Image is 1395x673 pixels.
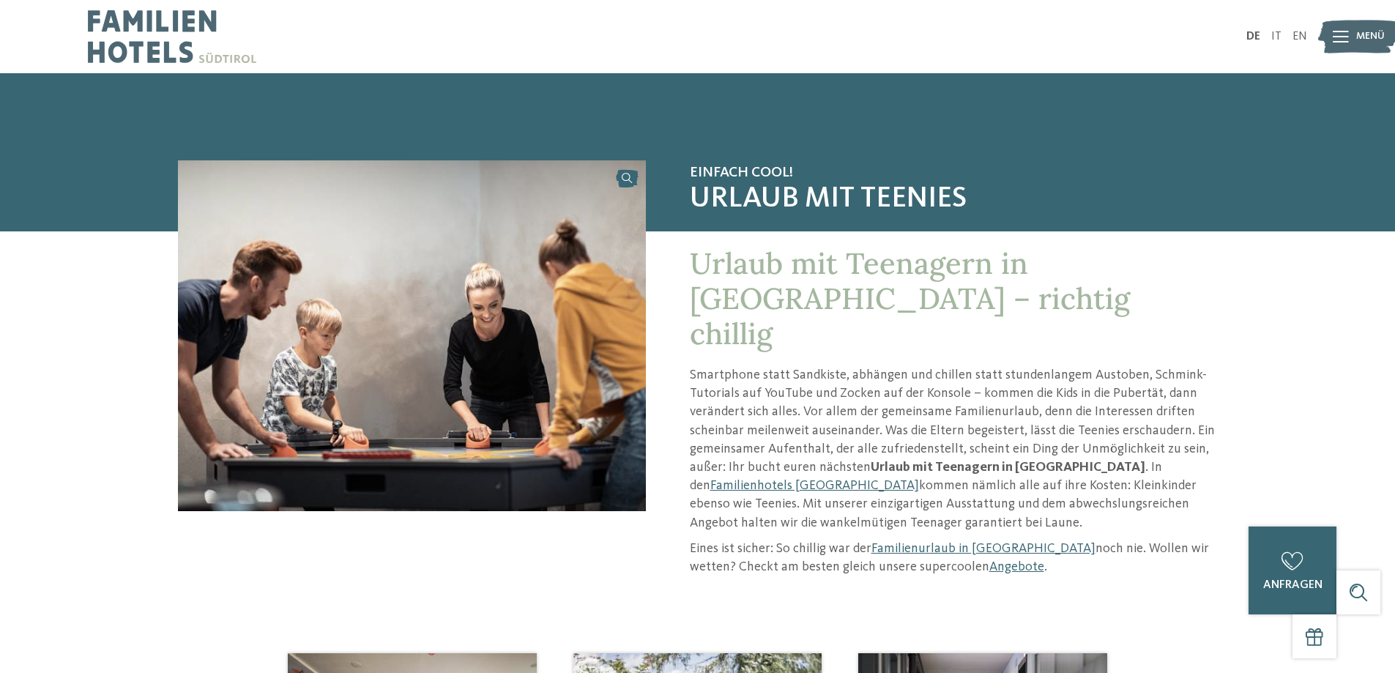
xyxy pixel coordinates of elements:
p: Eines ist sicher: So chillig war der noch nie. Wollen wir wetten? Checkt am besten gleich unsere ... [690,540,1218,576]
span: anfragen [1263,579,1323,591]
a: Familienhotels [GEOGRAPHIC_DATA] [710,479,919,492]
p: Smartphone statt Sandkiste, abhängen und chillen statt stundenlangem Austoben, Schmink-Tutorials ... [690,366,1218,532]
span: Urlaub mit Teenies [690,182,1218,217]
span: Urlaub mit Teenagern in [GEOGRAPHIC_DATA] – richtig chillig [690,245,1130,352]
strong: Urlaub mit Teenagern in [GEOGRAPHIC_DATA] [871,461,1145,474]
a: Familienurlaub in [GEOGRAPHIC_DATA] [871,542,1095,555]
a: DE [1246,31,1260,42]
span: Einfach cool! [690,164,1218,182]
span: Menü [1356,29,1385,44]
a: IT [1271,31,1281,42]
img: Urlaub mit Teenagern in Südtirol geplant? [178,160,646,511]
a: Angebote [989,560,1044,573]
a: EN [1292,31,1307,42]
a: anfragen [1249,527,1336,614]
